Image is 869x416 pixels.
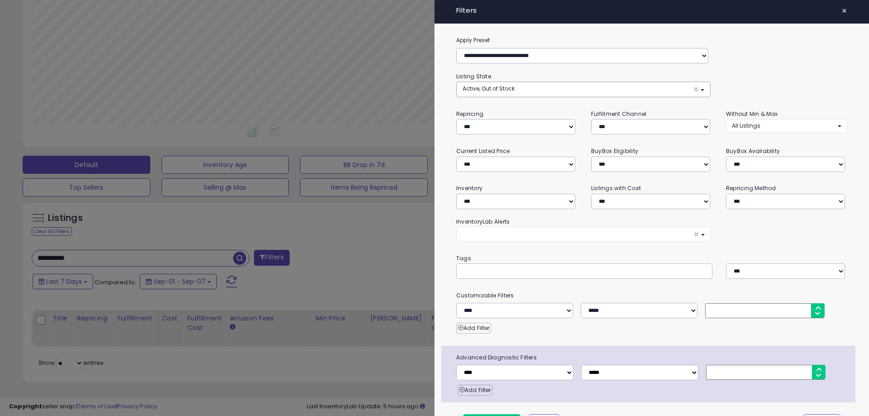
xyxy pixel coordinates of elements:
small: BuyBox Eligibility [591,147,638,155]
small: Without Min & Max [726,110,778,118]
small: Current Listed Price [456,147,510,155]
span: Advanced Diagnostic Filters [449,353,855,363]
button: × [456,227,711,242]
span: × [693,85,699,94]
small: Tags [449,253,854,263]
small: BuyBox Availability [726,147,780,155]
span: × [841,5,847,17]
small: InventoryLab Alerts [456,218,510,225]
small: Customizable Filters [449,291,854,301]
button: × [838,5,851,17]
small: Repricing [456,110,483,118]
label: Apply Preset: [449,35,854,45]
span: Active, Out of Stock [463,85,515,92]
small: Repricing Method [726,184,776,192]
button: Add Filter [456,323,491,334]
small: Inventory [456,184,482,192]
small: Listing State [456,72,491,80]
span: All Listings [732,122,760,129]
span: × [693,230,699,239]
button: Active, Out of Stock × [457,82,710,97]
small: Fulfillment Channel [591,110,646,118]
button: All Listings [726,119,847,132]
button: Add Filter [458,385,492,396]
h4: Filters [456,7,847,14]
small: Listings with Cost [591,184,641,192]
